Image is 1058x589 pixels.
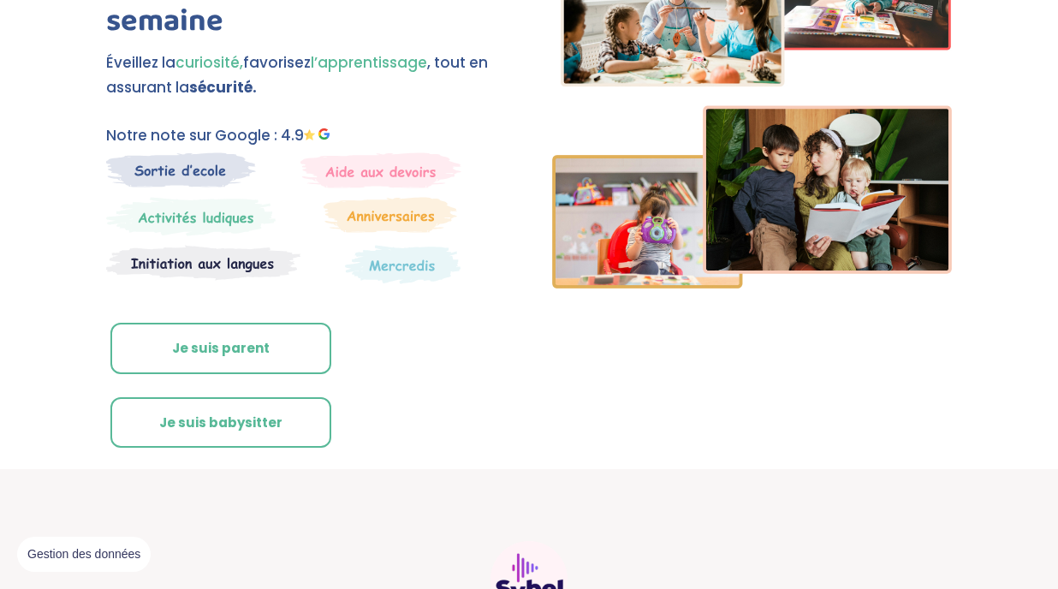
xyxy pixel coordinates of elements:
img: Mercredi [106,197,276,236]
span: Gestion des données [27,547,140,562]
img: Sortie decole [106,152,256,187]
img: Atelier thematique [106,245,300,281]
strong: sécurité. [189,77,257,98]
img: Anniversaire [324,197,457,233]
p: Éveillez la favorisez , tout en assurant la [106,51,506,100]
p: Notre note sur Google : 4.9 [106,123,506,148]
img: weekends [300,152,461,188]
span: l’apprentissage [311,52,427,73]
span: curiosité, [175,52,243,73]
img: Thematique [345,245,461,284]
a: Je suis parent [110,323,331,374]
a: Je suis babysitter [110,397,331,449]
button: Gestion des données [17,537,151,573]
